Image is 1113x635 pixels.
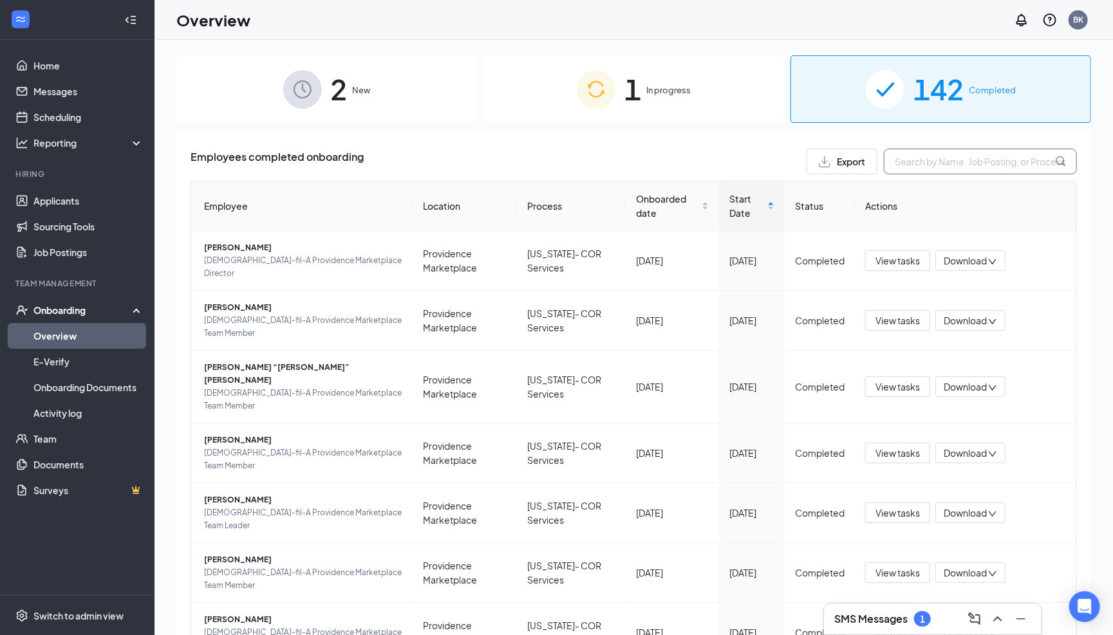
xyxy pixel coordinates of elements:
div: Completed [795,380,845,394]
button: View tasks [865,562,930,583]
div: Completed [795,566,845,580]
div: [DATE] [729,506,774,520]
span: [PERSON_NAME] [204,434,402,446]
a: Onboarding Documents [33,374,144,400]
div: Completed [795,446,845,460]
span: View tasks [875,446,920,460]
span: [PERSON_NAME] [204,553,402,566]
svg: Minimize [1013,611,1029,627]
svg: ChevronUp [990,611,1005,627]
td: [US_STATE]- COR Services [517,291,626,351]
span: Start Date [729,192,765,220]
th: Employee [191,181,413,231]
div: [DATE] [729,253,774,268]
a: Scheduling [33,104,144,130]
th: Process [517,181,626,231]
span: Download [944,446,987,460]
span: View tasks [875,313,920,327]
svg: Notifications [1014,12,1029,28]
div: Hiring [15,169,141,179]
button: View tasks [865,443,930,463]
span: 1 [624,67,641,111]
td: [US_STATE]- COR Services [517,351,626,423]
span: [DEMOGRAPHIC_DATA]-fil-A Providence Marketplace Team Member [204,566,402,592]
div: Completed [795,313,845,327]
div: Switch to admin view [33,609,124,622]
div: Onboarding [33,304,133,317]
span: View tasks [875,566,920,580]
span: New [353,84,371,97]
svg: Settings [15,609,28,622]
span: down [988,450,997,459]
span: Download [944,314,987,327]
span: [PERSON_NAME] [204,241,402,254]
span: [DEMOGRAPHIC_DATA]-fil-A Providence Marketplace Director [204,254,402,280]
span: View tasks [875,506,920,520]
span: Completed [969,84,1016,97]
th: Actions [855,181,1076,231]
td: Providence Marketplace [413,291,518,351]
div: [DATE] [729,566,774,580]
div: Open Intercom Messenger [1069,591,1100,622]
span: View tasks [875,380,920,394]
span: [PERSON_NAME] [204,301,402,314]
div: [DATE] [636,446,709,460]
button: View tasks [865,250,930,271]
div: 1 [920,614,925,625]
span: [PERSON_NAME] [204,613,402,626]
a: E-Verify [33,349,144,374]
span: 2 [331,67,348,111]
div: [DATE] [636,253,709,268]
a: Home [33,53,144,78]
td: Providence Marketplace [413,351,518,423]
div: [DATE] [636,313,709,327]
button: ComposeMessage [964,609,985,629]
button: View tasks [865,376,930,397]
span: Employees completed onboarding [191,149,364,174]
div: [DATE] [729,380,774,394]
span: 142 [913,67,964,111]
span: [DEMOGRAPHIC_DATA]-fil-A Providence Marketplace Team Member [204,446,402,472]
div: [DATE] [729,446,774,460]
a: Sourcing Tools [33,214,144,239]
div: Reporting [33,136,144,149]
td: Providence Marketplace [413,423,518,483]
th: Status [785,181,855,231]
div: [DATE] [636,566,709,580]
span: Download [944,254,987,268]
button: Minimize [1011,609,1031,629]
td: Providence Marketplace [413,231,518,291]
a: Applicants [33,188,144,214]
button: ChevronUp [987,609,1008,629]
button: View tasks [865,502,930,523]
span: [PERSON_NAME] “[PERSON_NAME]” [PERSON_NAME] [204,361,402,387]
span: Onboarded date [636,192,699,220]
span: down [988,317,997,326]
h1: Overview [176,9,250,31]
th: Onboarded date [626,181,719,231]
span: Download [944,566,987,580]
div: Completed [795,253,845,268]
svg: Analysis [15,136,28,149]
span: down [988,569,997,578]
input: Search by Name, Job Posting, or Process [884,149,1077,174]
span: Download [944,380,987,394]
div: [DATE] [636,380,709,394]
td: Providence Marketplace [413,483,518,543]
a: Team [33,426,144,452]
a: Overview [33,323,144,349]
a: Messages [33,78,144,104]
div: Team Management [15,278,141,289]
div: [DATE] [729,313,774,327]
h3: SMS Messages [834,612,908,626]
svg: UserCheck [15,304,28,317]
div: Completed [795,506,845,520]
span: [DEMOGRAPHIC_DATA]-fil-A Providence Marketplace Team Member [204,314,402,340]
span: down [988,510,997,519]
span: [DEMOGRAPHIC_DATA]-fil-A Providence Marketplace Team Member [204,387,402,412]
svg: Collapse [124,14,137,26]
span: Export [837,157,865,166]
span: View tasks [875,253,920,268]
td: [US_STATE]- COR Services [517,231,626,291]
span: down [988,257,997,266]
